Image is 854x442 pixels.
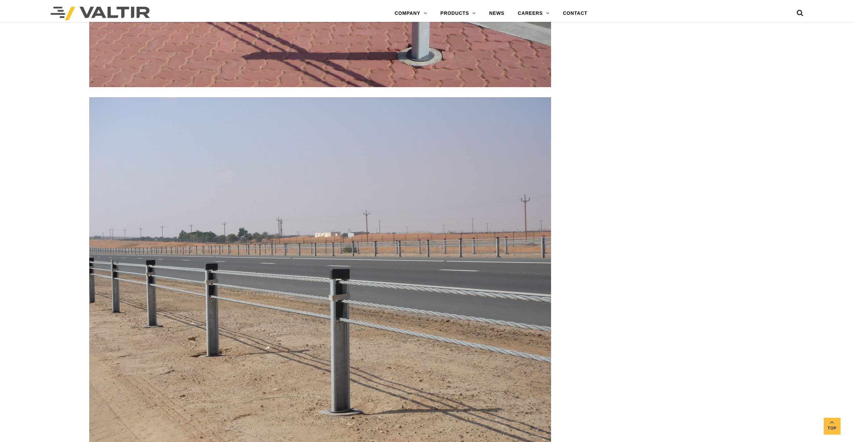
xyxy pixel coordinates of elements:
a: Top [824,418,841,435]
a: PRODUCTS [434,7,482,20]
a: CONTACT [556,7,594,20]
span: Top [824,425,841,432]
a: COMPANY [388,7,434,20]
img: Valtir [50,7,150,20]
a: CAREERS [511,7,556,20]
a: NEWS [482,7,511,20]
